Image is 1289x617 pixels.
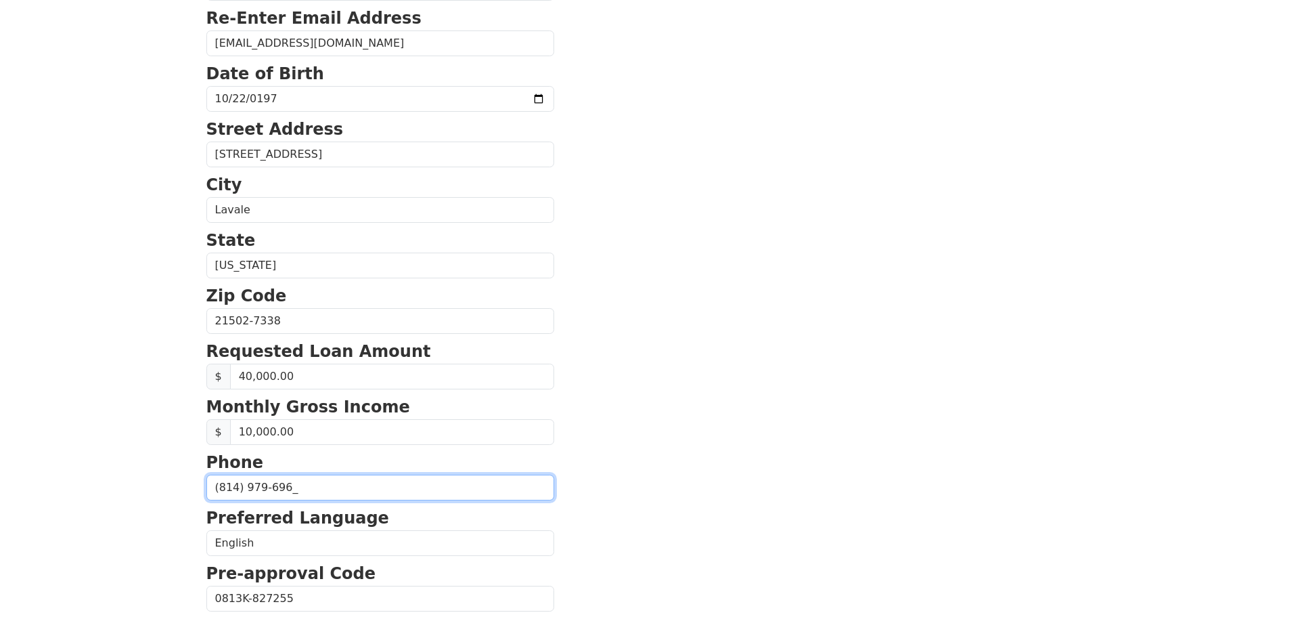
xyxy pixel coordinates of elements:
input: City [206,197,554,223]
input: Requested Loan Amount [230,364,554,389]
input: Street Address [206,142,554,167]
strong: Zip Code [206,286,287,305]
strong: Street Address [206,120,344,139]
strong: Re-Enter Email Address [206,9,422,28]
strong: Pre-approval Code [206,564,376,583]
strong: State [206,231,256,250]
input: Zip Code [206,308,554,334]
strong: Preferred Language [206,509,389,528]
strong: Requested Loan Amount [206,342,431,361]
span: $ [206,364,231,389]
strong: City [206,175,242,194]
input: Pre-approval Code [206,586,554,612]
input: (___) ___-____ [206,475,554,501]
span: $ [206,419,231,445]
p: Monthly Gross Income [206,395,554,419]
strong: Phone [206,453,264,472]
input: Re-Enter Email Address [206,30,554,56]
input: Monthly Gross Income [230,419,554,445]
strong: Date of Birth [206,64,324,83]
